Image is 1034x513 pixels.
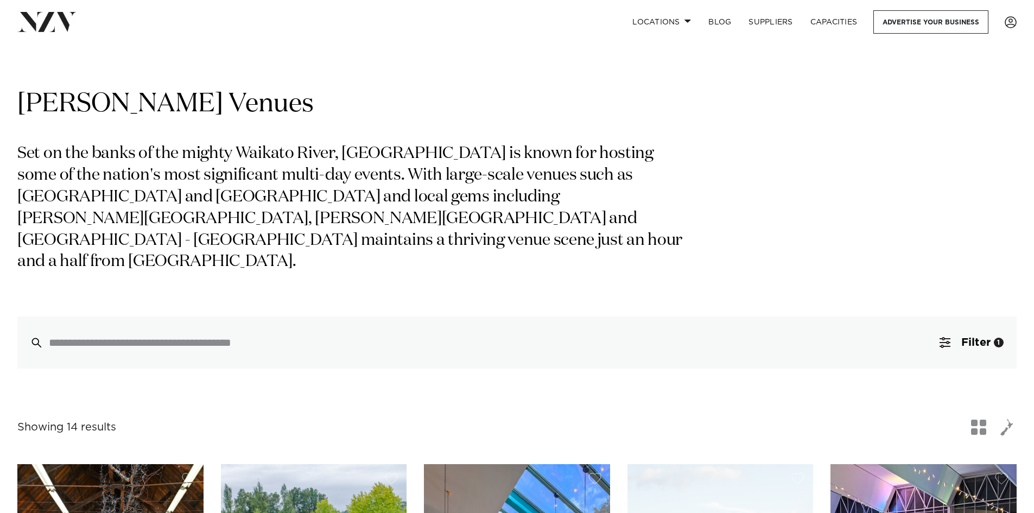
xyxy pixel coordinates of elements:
[17,87,1017,122] h1: [PERSON_NAME] Venues
[927,316,1017,369] button: Filter1
[17,12,77,31] img: nzv-logo.png
[802,10,866,34] a: Capacities
[740,10,801,34] a: SUPPLIERS
[961,337,991,348] span: Filter
[17,419,116,436] div: Showing 14 results
[873,10,988,34] a: Advertise your business
[700,10,740,34] a: BLOG
[994,338,1004,347] div: 1
[624,10,700,34] a: Locations
[17,143,688,273] p: Set on the banks of the mighty Waikato River, [GEOGRAPHIC_DATA] is known for hosting some of the ...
